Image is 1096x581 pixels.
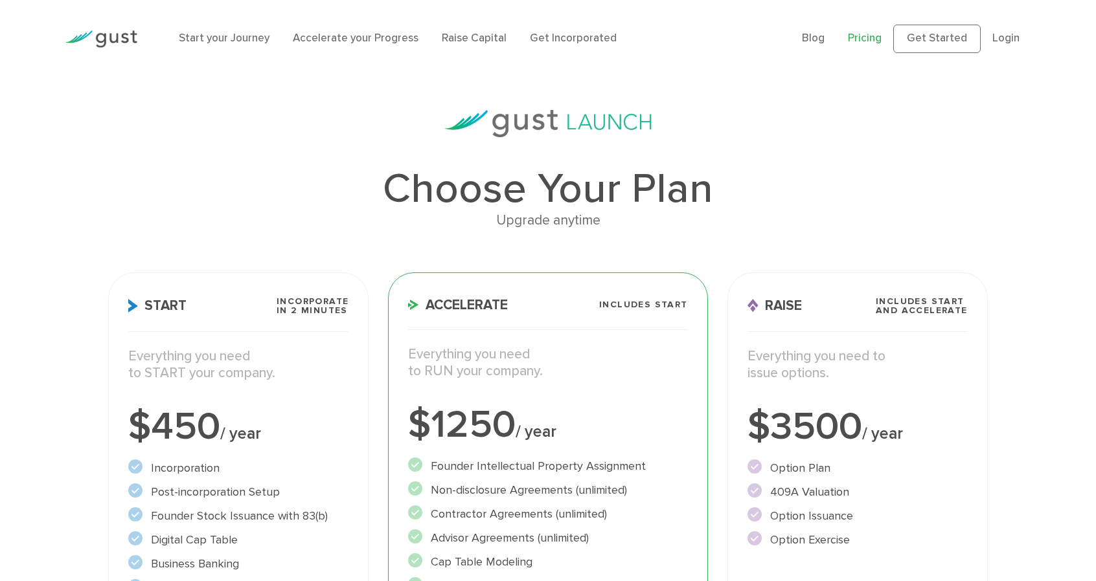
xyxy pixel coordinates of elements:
li: Non-disclosure Agreements (unlimited) [408,481,687,499]
li: Cap Table Modeling [408,553,687,571]
div: $3500 [748,408,968,446]
a: Blog [802,32,825,45]
img: Start Icon X2 [128,299,138,312]
li: Advisor Agreements (unlimited) [408,529,687,547]
li: Digital Cap Table [128,531,348,549]
img: Accelerate Icon [408,300,419,310]
li: Business Banking [128,555,348,573]
li: Option Plan [748,459,968,477]
li: Post-incorporation Setup [128,483,348,501]
span: / year [516,422,556,441]
div: $1250 [408,406,687,444]
a: Get Started [893,25,981,53]
h1: Choose Your Plan [108,168,987,210]
img: Raise Icon [748,299,759,312]
div: $450 [128,408,348,446]
img: gust-launch-logos.svg [444,110,652,137]
a: Pricing [848,32,882,45]
span: / year [862,424,903,443]
span: Incorporate in 2 Minutes [277,297,348,315]
span: Includes START [599,300,688,309]
a: Start your Journey [179,32,269,45]
li: Option Issuance [748,507,968,525]
div: Upgrade anytime [108,210,987,232]
li: Founder Stock Issuance with 83(b) [128,507,348,525]
img: Gust Logo [65,30,137,48]
span: Includes START and ACCELERATE [876,297,968,315]
p: Everything you need to START your company. [128,348,348,382]
p: Everything you need to RUN your company. [408,346,687,380]
li: Founder Intellectual Property Assignment [408,457,687,475]
a: Accelerate your Progress [293,32,418,45]
a: Login [992,32,1020,45]
span: Accelerate [408,298,508,312]
p: Everything you need to issue options. [748,348,968,382]
li: Option Exercise [748,531,968,549]
a: Get Incorporated [530,32,617,45]
li: 409A Valuation [748,483,968,501]
span: Raise [748,299,802,312]
span: Start [128,299,187,312]
a: Raise Capital [442,32,507,45]
span: / year [220,424,261,443]
li: Contractor Agreements (unlimited) [408,505,687,523]
li: Incorporation [128,459,348,477]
